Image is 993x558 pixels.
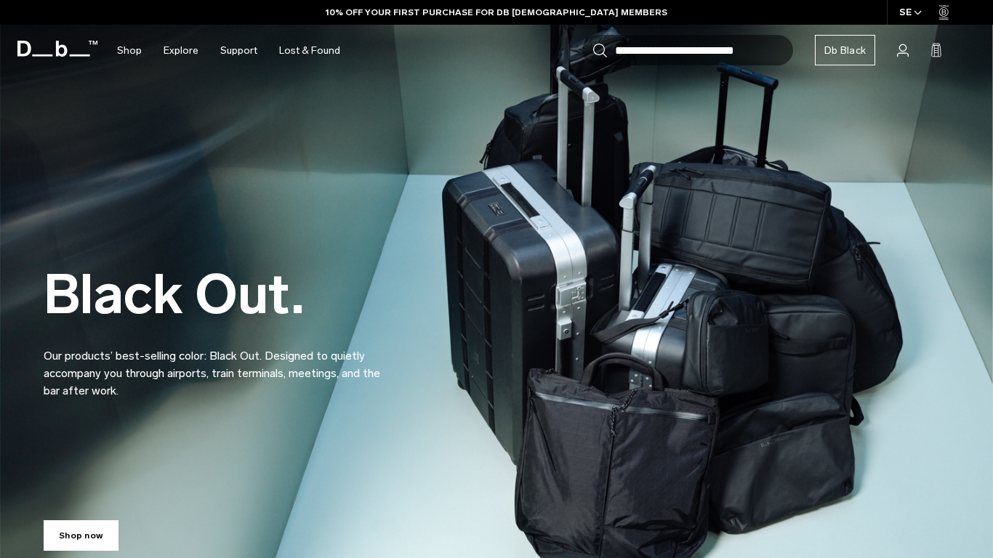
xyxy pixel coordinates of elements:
a: Shop now [44,520,118,551]
a: Lost & Found [279,25,340,76]
h2: Black Out. [44,267,393,322]
a: Db Black [815,35,875,65]
a: Explore [164,25,198,76]
p: Our products’ best-selling color: Black Out. Designed to quietly accompany you through airports, ... [44,330,393,400]
nav: Main Navigation [106,25,351,76]
a: Shop [117,25,142,76]
a: 10% OFF YOUR FIRST PURCHASE FOR DB [DEMOGRAPHIC_DATA] MEMBERS [326,6,667,19]
a: Support [220,25,257,76]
